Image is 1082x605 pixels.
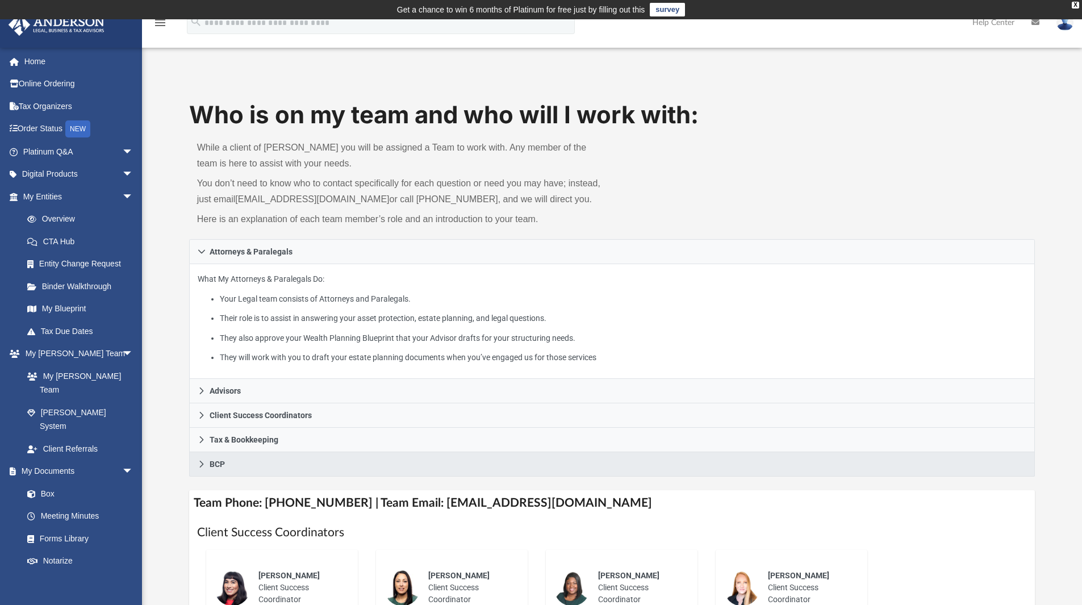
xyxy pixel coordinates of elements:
img: User Pic [1056,14,1073,31]
a: My Entitiesarrow_drop_down [8,185,151,208]
span: BCP [210,460,225,468]
h1: Client Success Coordinators [197,524,1027,541]
span: [PERSON_NAME] [428,571,490,580]
a: My Documentsarrow_drop_down [8,460,145,483]
a: Box [16,482,139,505]
a: Platinum Q&Aarrow_drop_down [8,140,151,163]
a: CTA Hub [16,230,151,253]
span: [PERSON_NAME] [598,571,659,580]
a: Entity Change Request [16,253,151,276]
a: Meeting Minutes [16,505,145,528]
i: search [190,15,202,28]
span: [PERSON_NAME] [768,571,829,580]
li: They also approve your Wealth Planning Blueprint that your Advisor drafts for your structuring ne... [220,331,1026,345]
img: Anderson Advisors Platinum Portal [5,14,108,36]
a: Binder Walkthrough [16,275,151,298]
div: NEW [65,120,90,137]
a: Tax Due Dates [16,320,151,343]
a: [PERSON_NAME] System [16,401,145,437]
i: menu [153,16,167,30]
p: While a client of [PERSON_NAME] you will be assigned a Team to work with. Any member of the team ... [197,140,604,172]
a: Tax & Bookkeeping [189,428,1035,452]
span: arrow_drop_down [122,460,145,483]
li: Your Legal team consists of Attorneys and Paralegals. [220,292,1026,306]
a: My [PERSON_NAME] Team [16,365,139,401]
p: Here is an explanation of each team member’s role and an introduction to your team. [197,211,604,227]
h4: Team Phone: [PHONE_NUMBER] | Team Email: [EMAIL_ADDRESS][DOMAIN_NAME] [189,490,1035,516]
a: My Blueprint [16,298,145,320]
a: Digital Productsarrow_drop_down [8,163,151,186]
a: Forms Library [16,527,139,550]
a: Tax Organizers [8,95,151,118]
span: Client Success Coordinators [210,411,312,419]
div: close [1072,2,1079,9]
a: Advisors [189,379,1035,403]
h1: Who is on my team and who will I work with: [189,98,1035,132]
a: My [PERSON_NAME] Teamarrow_drop_down [8,343,145,365]
span: arrow_drop_down [122,343,145,366]
a: Attorneys & Paralegals [189,239,1035,264]
div: Get a chance to win 6 months of Platinum for free just by filling out this [397,3,645,16]
span: Attorneys & Paralegals [210,248,293,256]
a: Notarize [16,550,145,573]
p: You don’t need to know who to contact specifically for each question or need you may have; instea... [197,176,604,207]
li: They will work with you to draft your estate planning documents when you’ve engaged us for those ... [220,351,1026,365]
span: arrow_drop_down [122,163,145,186]
span: arrow_drop_down [122,140,145,164]
a: survey [650,3,685,16]
a: Client Referrals [16,437,145,460]
span: Tax & Bookkeeping [210,436,278,444]
a: Online Ordering [8,73,151,95]
p: What My Attorneys & Paralegals Do: [198,272,1027,365]
a: Order StatusNEW [8,118,151,141]
a: BCP [189,452,1035,477]
a: [EMAIL_ADDRESS][DOMAIN_NAME] [235,194,389,204]
span: [PERSON_NAME] [258,571,320,580]
a: Client Success Coordinators [189,403,1035,428]
a: menu [153,22,167,30]
span: arrow_drop_down [122,185,145,208]
a: Overview [16,208,151,231]
div: Attorneys & Paralegals [189,264,1035,379]
a: Home [8,50,151,73]
span: Advisors [210,387,241,395]
li: Their role is to assist in answering your asset protection, estate planning, and legal questions. [220,311,1026,326]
